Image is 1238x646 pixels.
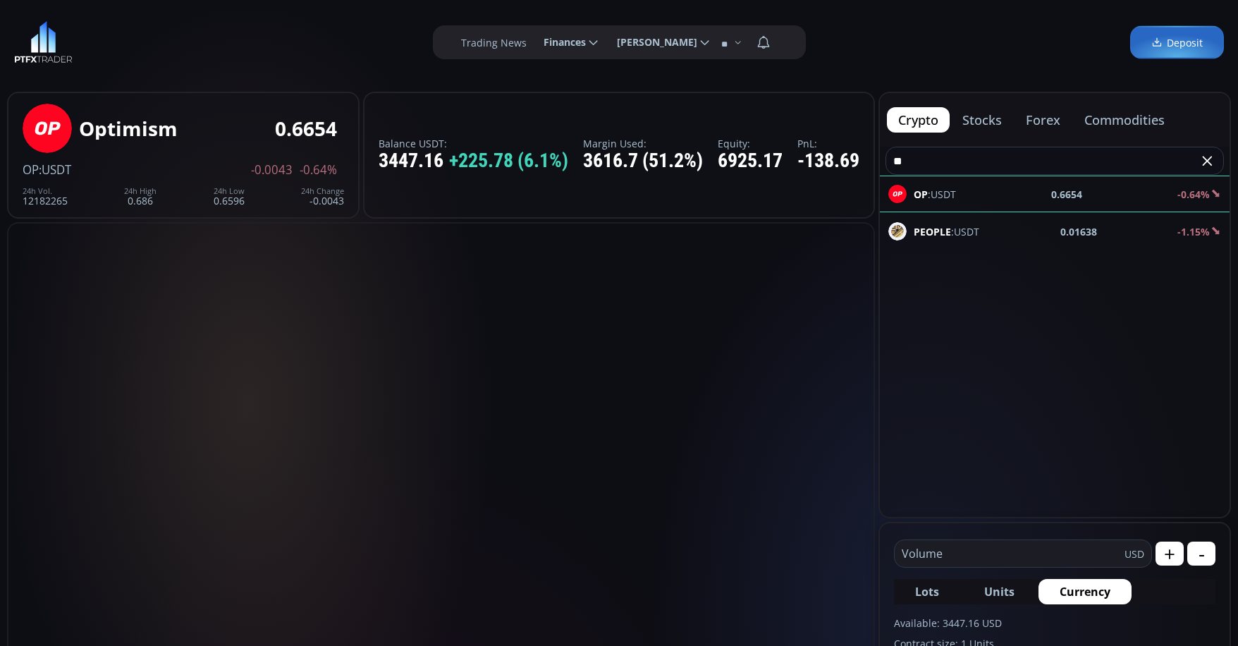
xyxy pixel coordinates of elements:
div: 24h Vol. [23,187,68,195]
span: :USDT [914,224,979,239]
div: 12182265 [23,187,68,206]
div: 24h High [124,187,157,195]
span: +225.78 (6.1%) [449,150,568,172]
b: -1.15% [1177,225,1210,238]
img: LOGO [14,21,73,63]
div: -138.69 [797,150,859,172]
label: Equity: [718,138,783,149]
span: Currency [1060,583,1110,600]
label: Trading News [461,35,527,50]
button: commodities [1073,107,1176,133]
span: Deposit [1151,35,1203,50]
div: Optimism [79,118,178,140]
button: stocks [951,107,1013,133]
button: Lots [894,579,960,604]
label: Available: 3447.16 USD [894,616,1215,630]
div: 24h Low [214,187,245,195]
b: 0.01638 [1060,224,1097,239]
span: Units [984,583,1015,600]
b: PEOPLE [914,225,951,238]
span: -0.0043 [251,164,293,176]
span: :USDT [39,161,71,178]
label: Balance USDT: [379,138,568,149]
a: Deposit [1130,26,1224,59]
span: Finances [534,28,586,56]
button: - [1187,542,1215,566]
span: Lots [915,583,939,600]
div: 24h Change [301,187,344,195]
div: 6925.17 [718,150,783,172]
button: forex [1015,107,1072,133]
div: 3447.16 [379,150,568,172]
div: 0.6654 [275,118,337,140]
div: 0.6596 [214,187,245,206]
span: [PERSON_NAME] [607,28,697,56]
label: PnL: [797,138,859,149]
span: USD [1124,547,1144,561]
button: crypto [887,107,950,133]
button: + [1156,542,1184,566]
button: Currency [1038,579,1132,604]
div: 3616.7 (51.2%) [583,150,703,172]
div: -0.0043 [301,187,344,206]
button: Units [963,579,1036,604]
label: Margin Used: [583,138,703,149]
span: OP [23,161,39,178]
span: -0.64% [300,164,337,176]
div: 0.686 [124,187,157,206]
